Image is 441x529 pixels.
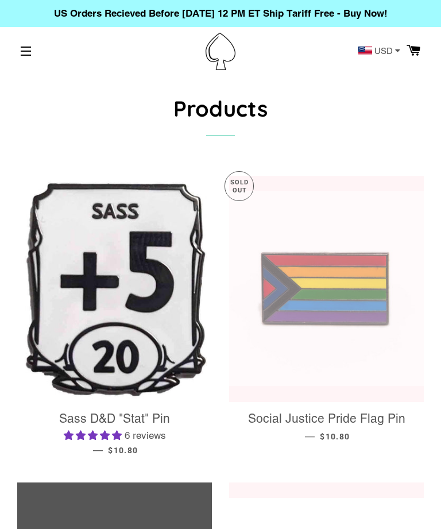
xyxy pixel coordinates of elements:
span: Social Justice Pride Flag Pin [248,411,405,426]
span: Sass D&D "Stat" Pin [59,411,170,426]
span: $10.80 [320,432,350,441]
span: $10.80 [108,446,138,455]
a: Sass D&D "Stat" Pin 5.00 stars 6 reviews — $10.80 [17,402,212,465]
span: — [93,444,103,455]
span: — [305,430,315,442]
img: Pin-Ace [206,33,235,70]
img: Social Justice Pride Flag Pin - Pin-Ace [229,191,424,386]
h1: Products [17,93,424,123]
span: 6 reviews [125,430,166,441]
a: Social Justice Pride Flag Pin - Pin-Ace [229,176,424,402]
span: 5.00 stars [64,430,125,441]
p: Sold Out [225,172,253,201]
span: USD [374,47,393,55]
a: Social Justice Pride Flag Pin — $10.80 [229,402,424,451]
img: Sass D&D "Stat" Pin - Pin-Ace [17,176,212,402]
